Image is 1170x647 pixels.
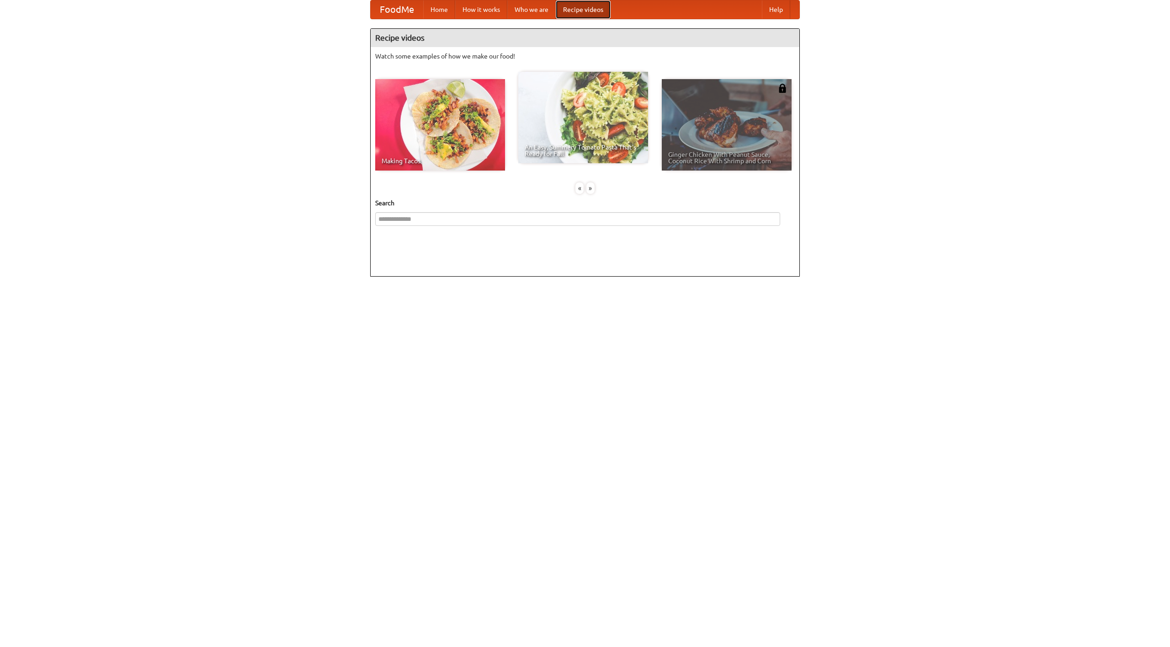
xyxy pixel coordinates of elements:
a: Who we are [507,0,556,19]
span: Making Tacos [382,158,499,164]
span: An Easy, Summery Tomato Pasta That's Ready for Fall [525,144,642,157]
h5: Search [375,198,795,208]
div: « [575,182,584,194]
a: How it works [455,0,507,19]
h4: Recipe videos [371,29,799,47]
a: Home [423,0,455,19]
a: FoodMe [371,0,423,19]
a: An Easy, Summery Tomato Pasta That's Ready for Fall [518,72,648,163]
a: Help [762,0,790,19]
div: » [586,182,595,194]
img: 483408.png [778,84,787,93]
a: Making Tacos [375,79,505,171]
p: Watch some examples of how we make our food! [375,52,795,61]
a: Recipe videos [556,0,611,19]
